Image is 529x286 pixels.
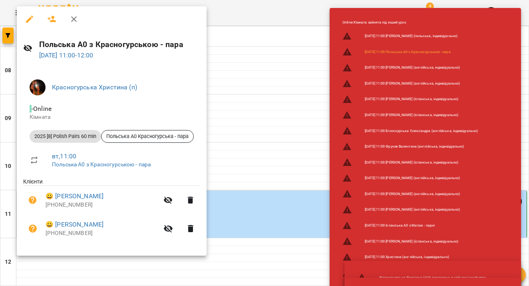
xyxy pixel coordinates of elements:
[30,113,194,121] p: Кімната
[336,154,492,170] li: [DATE] 11:00 [PERSON_NAME] (іспанська, індивідуально)
[101,130,194,143] div: Польська А0 Красногурська - пара
[46,220,103,229] a: 😀 [PERSON_NAME]
[39,51,93,59] a: [DATE] 11:00-12:00
[365,49,451,55] a: [DATE] 11:00 Польська А0 з Красногурською - пара
[23,178,200,246] ul: Клієнти
[52,161,151,168] a: Польська А0 з Красногурською - пара
[30,79,46,95] img: 6e701af36e5fc41b3ad9d440b096a59c.jpg
[336,233,492,249] li: [DATE] 11:00 [PERSON_NAME] (іспанська, індивідуально)
[336,91,492,107] li: [DATE] 11:00 [PERSON_NAME] (іспанська, індивідуально)
[46,191,103,201] a: 😀 [PERSON_NAME]
[336,123,492,139] li: [DATE] 11:00 Білоскурська Олександра (англійська, індивідуально)
[46,229,159,237] p: [PHONE_NUMBER]
[336,202,492,218] li: [DATE] 11:00 [PERSON_NAME] (англійська, індивідуально)
[30,105,53,112] span: - Online
[336,107,492,123] li: [DATE] 11:00 [PERSON_NAME] (іспанська, індивідуально)
[52,83,137,91] a: Красногурська Христина (п)
[39,38,200,51] h6: Польська А0 з Красногурською - пара
[336,186,492,202] li: [DATE] 11:00 [PERSON_NAME] (англійська, індивідуально)
[336,28,492,44] li: [DATE] 11:00 [PERSON_NAME] (польська, індивідуально)
[46,201,159,209] p: [PHONE_NUMBER]
[52,152,76,160] a: вт , 11:00
[336,249,492,265] li: [DATE] 11:00 Христина (англійська, індивідуально)
[336,170,492,186] li: [DATE] 11:00 [PERSON_NAME] (англійська, індивідуально)
[30,133,101,140] span: 2025 [8] Polish Pairs 60 min
[336,218,492,234] li: [DATE] 11:00 Іспанська А0 з Матюк - парні
[23,219,42,238] button: Візит ще не сплачено. Додати оплату?
[336,76,492,92] li: [DATE] 11:00 [PERSON_NAME] (англійська, індивідуально)
[101,133,193,140] span: Польська А0 Красногурська - пара
[336,17,492,28] li: Online : Кімната зайнята під інший урок
[351,270,493,286] li: Красногурська Христина (п) : У викладача в цей час інший урок
[23,191,42,210] button: Візит ще не сплачено. Додати оплату?
[336,139,492,155] li: [DATE] 11:00 Фрунзе Валентина (англійська, індивідуально)
[336,60,492,76] li: [DATE] 11:00 [PERSON_NAME] (англійська, індивідуально)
